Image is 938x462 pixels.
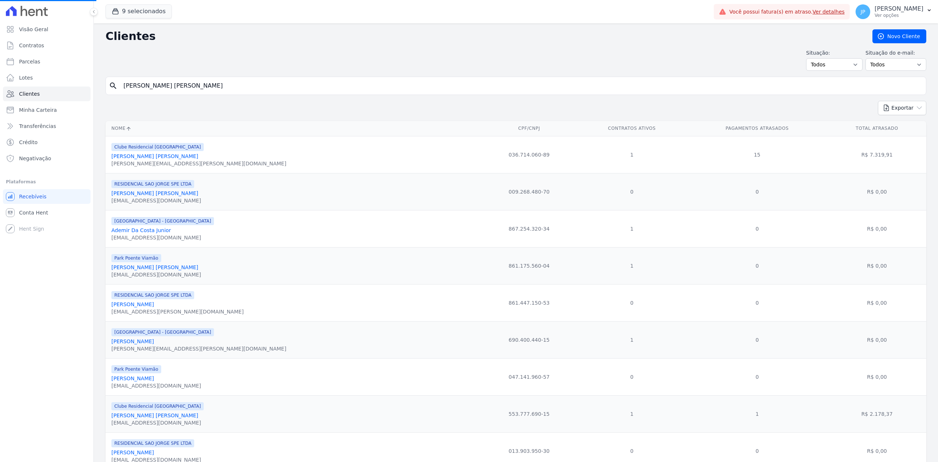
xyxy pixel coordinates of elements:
a: Contratos [3,38,91,53]
th: Nome [106,121,481,136]
i: search [109,81,118,90]
button: 9 selecionados [106,4,172,18]
div: [PERSON_NAME][EMAIL_ADDRESS][PERSON_NAME][DOMAIN_NAME] [111,160,286,167]
td: 861.447.150-53 [481,284,577,321]
span: Transferências [19,122,56,130]
a: [PERSON_NAME] [PERSON_NAME] [111,412,198,418]
div: [EMAIL_ADDRESS][DOMAIN_NAME] [111,197,201,204]
span: JP [861,9,865,14]
div: [PERSON_NAME][EMAIL_ADDRESS][PERSON_NAME][DOMAIN_NAME] [111,345,286,352]
td: R$ 0,00 [828,321,926,358]
td: 0 [687,173,828,210]
span: Visão Geral [19,26,48,33]
input: Buscar por nome, CPF ou e-mail [119,78,923,93]
td: R$ 0,00 [828,173,926,210]
a: Ver detalhes [813,9,845,15]
th: Contratos Ativos [577,121,687,136]
td: 036.714.060-89 [481,136,577,173]
td: 1 [687,395,828,432]
span: Clube Residencial [GEOGRAPHIC_DATA] [111,402,204,410]
div: Plataformas [6,177,88,186]
td: 009.268.480-70 [481,173,577,210]
div: [EMAIL_ADDRESS][DOMAIN_NAME] [111,382,201,389]
span: Clientes [19,90,40,98]
a: Transferências [3,119,91,133]
td: 1 [577,321,687,358]
span: [GEOGRAPHIC_DATA] - [GEOGRAPHIC_DATA] [111,217,214,225]
span: Parcelas [19,58,40,65]
span: Park Poente Viamão [111,365,161,373]
td: 553.777.690-15 [481,395,577,432]
div: [EMAIL_ADDRESS][DOMAIN_NAME] [111,419,204,426]
span: Park Poente Viamão [111,254,161,262]
a: [PERSON_NAME] [PERSON_NAME] [111,190,198,196]
td: 0 [577,173,687,210]
td: 861.175.560-04 [481,247,577,284]
td: 1 [577,136,687,173]
h2: Clientes [106,30,861,43]
span: Conta Hent [19,209,48,216]
span: Negativação [19,155,51,162]
td: R$ 7.319,91 [828,136,926,173]
td: 0 [577,284,687,321]
th: Total Atrasado [828,121,926,136]
label: Situação: [806,49,863,57]
a: Clientes [3,87,91,101]
a: Crédito [3,135,91,150]
span: Clube Residencial [GEOGRAPHIC_DATA] [111,143,204,151]
a: Lotes [3,70,91,85]
a: Negativação [3,151,91,166]
span: RESIDENCIAL SAO JORGE SPE LTDA [111,291,194,299]
td: R$ 0,00 [828,358,926,395]
td: R$ 0,00 [828,284,926,321]
span: Lotes [19,74,33,81]
span: Crédito [19,139,38,146]
th: Pagamentos Atrasados [687,121,828,136]
a: Parcelas [3,54,91,69]
a: [PERSON_NAME] [PERSON_NAME] [111,264,198,270]
span: [GEOGRAPHIC_DATA] - [GEOGRAPHIC_DATA] [111,328,214,336]
td: 690.400.440-15 [481,321,577,358]
span: Você possui fatura(s) em atraso. [729,8,845,16]
td: R$ 0,00 [828,210,926,247]
span: Recebíveis [19,193,47,200]
p: Ver opções [875,12,923,18]
span: Contratos [19,42,44,49]
td: 047.141.960-57 [481,358,577,395]
p: [PERSON_NAME] [875,5,923,12]
td: 867.254.320-34 [481,210,577,247]
td: 1 [577,247,687,284]
td: 15 [687,136,828,173]
a: Conta Hent [3,205,91,220]
td: 0 [687,321,828,358]
td: R$ 2.178,37 [828,395,926,432]
td: 0 [687,210,828,247]
a: [PERSON_NAME] [111,301,154,307]
span: RESIDENCIAL SAO JORGE SPE LTDA [111,439,194,447]
td: 0 [577,358,687,395]
span: RESIDENCIAL SAO JORGE SPE LTDA [111,180,194,188]
div: [EMAIL_ADDRESS][PERSON_NAME][DOMAIN_NAME] [111,308,244,315]
td: 0 [687,358,828,395]
td: 0 [687,247,828,284]
a: [PERSON_NAME] [111,338,154,344]
label: Situação do e-mail: [865,49,926,57]
div: [EMAIL_ADDRESS][DOMAIN_NAME] [111,271,201,278]
div: [EMAIL_ADDRESS][DOMAIN_NAME] [111,234,214,241]
a: [PERSON_NAME] [PERSON_NAME] [111,153,198,159]
td: 1 [577,210,687,247]
a: Visão Geral [3,22,91,37]
td: R$ 0,00 [828,247,926,284]
a: Novo Cliente [872,29,926,43]
a: [PERSON_NAME] [111,375,154,381]
a: [PERSON_NAME] [111,450,154,455]
button: JP [PERSON_NAME] Ver opções [850,1,938,22]
button: Exportar [878,101,926,115]
a: Recebíveis [3,189,91,204]
th: CPF/CNPJ [481,121,577,136]
td: 0 [687,284,828,321]
a: Ademir Da Costa Junior [111,227,171,233]
td: 1 [577,395,687,432]
span: Minha Carteira [19,106,57,114]
a: Minha Carteira [3,103,91,117]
